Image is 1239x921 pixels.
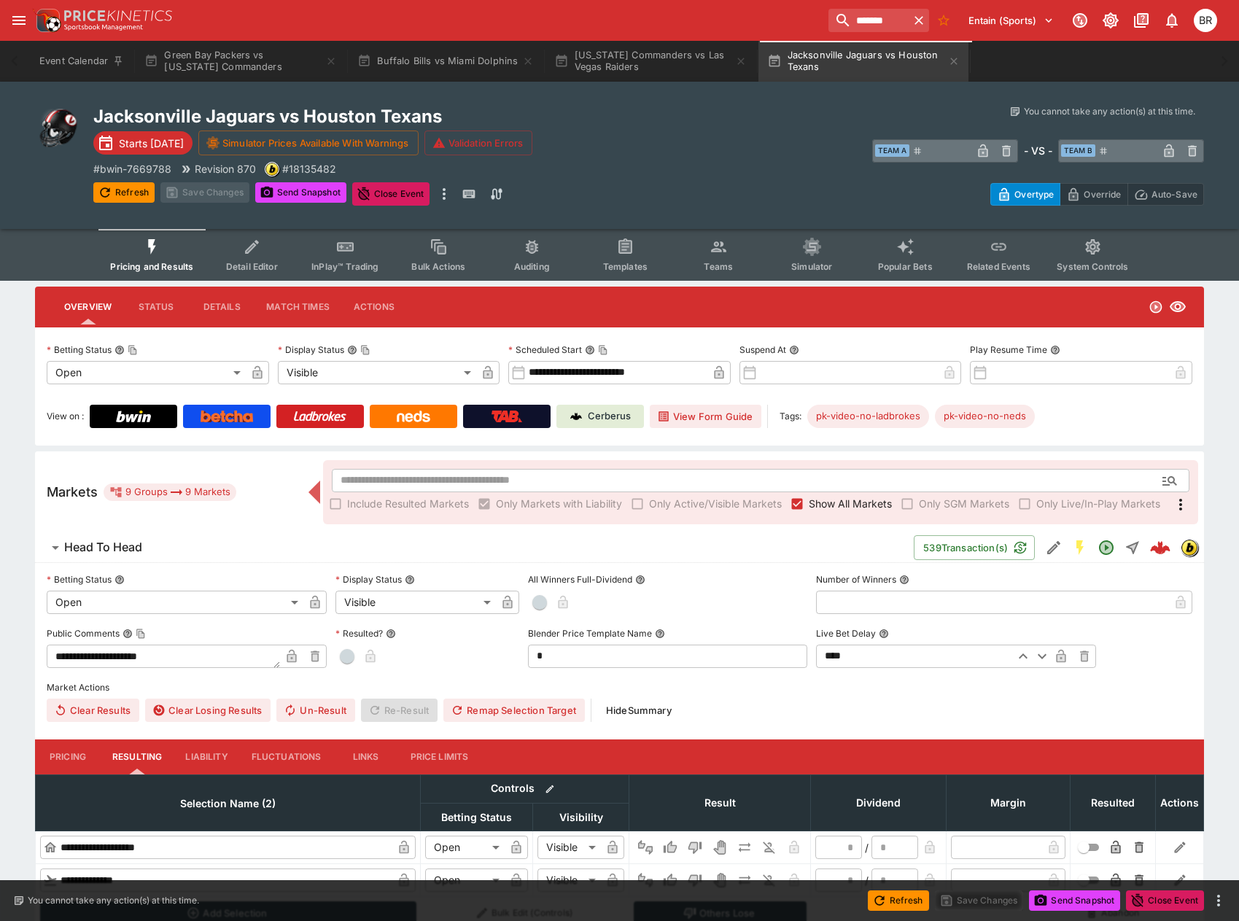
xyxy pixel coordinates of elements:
div: Visible [537,868,601,892]
span: Only Markets with Liability [496,496,622,511]
button: more [435,182,453,206]
span: Only Live/In-Play Markets [1036,496,1160,511]
span: Include Resulted Markets [347,496,469,511]
p: Betting Status [47,573,112,586]
img: bwin.png [265,163,279,176]
button: open drawer [6,7,32,34]
div: Visible [278,361,477,384]
p: Cerberus [588,409,631,424]
button: Copy To Clipboard [136,629,146,639]
p: All Winners Full-Dividend [528,573,632,586]
button: Overview [53,289,123,325]
button: Fluctuations [240,739,333,774]
button: Remap Selection Target [443,699,585,722]
span: Team A [875,144,909,157]
button: Buffalo Bills vs Miami Dolphins [349,41,543,82]
button: Void [708,836,731,859]
div: Start From [990,183,1204,206]
img: logo-cerberus--red.svg [1150,537,1170,558]
button: Price Limits [399,739,481,774]
th: Actions [1156,774,1204,831]
img: Cerberus [570,411,582,422]
button: Play Resume Time [1050,345,1060,355]
button: Event Calendar [31,41,133,82]
p: Overtype [1014,187,1054,202]
span: Un-Result [276,699,354,722]
div: Open [425,868,505,892]
img: Betcha [201,411,253,422]
div: 43548aae-acb6-44ab-a602-659c0e513329 [1150,537,1170,558]
button: Resulting [101,739,174,774]
button: Not Set [634,836,657,859]
th: Result [629,774,811,831]
button: View Form Guide [650,405,761,428]
button: Number of Winners [899,575,909,585]
button: Documentation [1128,7,1154,34]
div: bwin [1181,539,1198,556]
button: Suspend At [789,345,799,355]
span: Templates [603,261,648,272]
label: View on : [47,405,84,428]
button: Push [733,836,756,859]
button: 539Transaction(s) [914,535,1035,560]
p: Live Bet Delay [816,627,876,640]
button: Liability [174,739,239,774]
h2: Copy To Clipboard [93,105,649,128]
button: Public CommentsCopy To Clipboard [123,629,133,639]
button: more [1210,892,1227,909]
th: Resulted [1071,774,1156,831]
button: Select Tenant [960,9,1063,32]
button: Copy To Clipboard [360,345,370,355]
img: Bwin [116,411,151,422]
p: Copy To Clipboard [282,161,336,176]
button: Simulator Prices Available With Warnings [198,131,419,155]
p: Revision 870 [195,161,256,176]
p: Suspend At [739,343,786,356]
a: Cerberus [556,405,644,428]
span: Only Active/Visible Markets [649,496,782,511]
button: Send Snapshot [255,182,346,203]
button: HideSummary [597,699,680,722]
p: Scheduled Start [508,343,582,356]
button: Live Bet Delay [879,629,889,639]
button: SGM Enabled [1067,535,1093,561]
span: Simulator [791,261,832,272]
button: Links [333,739,399,774]
button: Lose [683,868,707,892]
span: Auditing [514,261,550,272]
img: Ladbrokes [293,411,346,422]
img: bwin [1181,540,1197,556]
button: Override [1060,183,1127,206]
h6: Head To Head [64,540,142,555]
button: Status [123,289,189,325]
button: Pricing [35,739,101,774]
div: Ben Raymond [1194,9,1217,32]
button: Open [1157,467,1183,494]
img: PriceKinetics Logo [32,6,61,35]
button: Clear Results [47,699,139,722]
p: Copy To Clipboard [93,161,171,176]
button: Betting Status [114,575,125,585]
span: Selection Name (2) [164,795,292,812]
button: Display StatusCopy To Clipboard [347,345,357,355]
button: Void [708,868,731,892]
button: Details [189,289,255,325]
span: Popular Bets [878,261,933,272]
button: Toggle light/dark mode [1098,7,1124,34]
button: Clear Losing Results [145,699,271,722]
p: Starts [DATE] [119,136,184,151]
img: TabNZ [492,411,522,422]
p: Public Comments [47,627,120,640]
p: You cannot take any action(s) at this time. [28,894,199,907]
th: Dividend [811,774,947,831]
button: Notifications [1159,7,1185,34]
button: Display Status [405,575,415,585]
button: Scheduled StartCopy To Clipboard [585,345,595,355]
th: Controls [421,774,629,803]
div: Visible [537,836,601,859]
p: Blender Price Template Name [528,627,652,640]
svg: Open [1149,300,1163,314]
button: Refresh [93,182,155,203]
div: / [865,840,869,855]
img: Sportsbook Management [64,24,143,31]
